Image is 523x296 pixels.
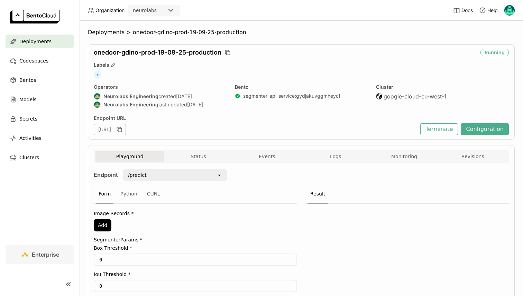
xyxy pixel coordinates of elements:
[157,7,158,14] input: Selected neurolabs.
[6,93,74,106] a: Models
[376,84,509,90] div: Cluster
[125,29,133,36] span: >
[308,185,328,203] div: Result
[243,93,340,99] a: segmenter_api_service:gydjakuvggmheycf
[94,62,509,68] div: Labels
[19,95,36,104] span: Models
[94,115,417,121] div: Endpoint URL
[94,93,227,100] div: created
[94,101,227,108] div: last updated
[94,84,227,90] div: Operators
[133,7,157,14] div: neurolabs
[19,134,42,142] span: Activities
[88,29,125,36] span: Deployments
[6,151,74,164] a: Clusters
[88,29,515,36] nav: Breadcrumbs navigation
[133,29,246,36] span: onedoor-gdino-prod-19-09-25-production
[95,151,164,162] button: Playground
[479,7,498,14] div: Help
[94,171,118,178] strong: Endpoint
[439,151,507,162] button: Revisions
[96,185,113,203] div: Form
[94,71,101,78] span: +
[94,219,111,231] button: Add
[6,54,74,68] a: Codespaces
[103,102,158,108] strong: Neurolabs Engineering
[10,10,60,23] img: logo
[384,93,447,100] span: google-cloud-eu-west-1
[19,37,52,46] span: Deployments
[94,245,297,251] label: Box Threshold *
[187,102,203,108] span: [DATE]
[94,93,100,99] img: Neurolabs Engineering
[370,151,438,162] button: Monitoring
[103,93,158,99] strong: Neurolabs Engineering
[94,124,126,135] div: [URL]
[461,7,473,13] span: Docs
[217,172,222,178] svg: open
[6,245,74,264] a: Enterprise
[19,115,37,123] span: Secrets
[504,5,515,16] img: Calin Cojocaru
[461,123,509,135] button: Configuration
[94,237,297,242] label: SegmenterParams *
[19,57,48,65] span: Codespaces
[128,172,147,179] div: /predict
[164,151,232,162] button: Status
[118,185,140,203] div: Python
[235,84,368,90] div: Bento
[144,185,163,203] div: CURL
[6,112,74,126] a: Secrets
[19,76,36,84] span: Bentos
[19,153,39,162] span: Clusters
[6,73,74,87] a: Bentos
[94,49,221,56] span: onedoor-gdino-prod-19-09-25-production
[420,123,458,135] button: Terminate
[233,151,301,162] button: Events
[95,7,125,13] span: Organization
[147,172,148,179] input: Selected /predict.
[480,49,509,56] div: Running
[453,7,473,14] a: Docs
[94,211,297,216] label: Image Records *
[6,131,74,145] a: Activities
[94,271,297,277] label: Iou Threshold *
[176,93,192,99] span: [DATE]
[32,251,59,258] span: Enterprise
[6,35,74,48] a: Deployments
[94,102,100,108] img: Neurolabs Engineering
[487,7,498,13] span: Help
[330,153,341,160] span: Logs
